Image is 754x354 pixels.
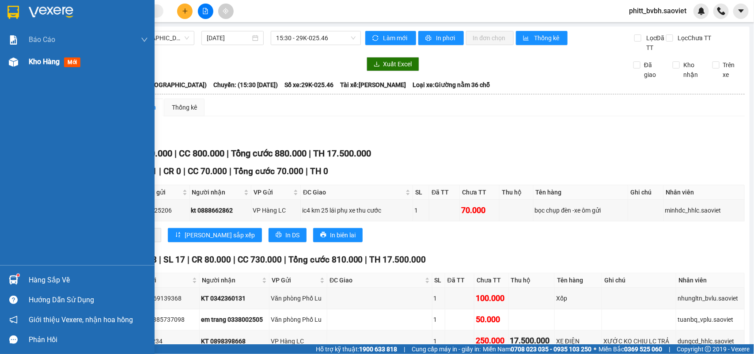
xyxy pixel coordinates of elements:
[227,148,229,159] span: |
[141,36,148,43] span: down
[133,255,157,265] span: Đơn 8
[271,336,326,346] div: VP Hàng LC
[276,232,282,239] span: printer
[163,255,185,265] span: SL 17
[127,315,198,324] div: Cô Huệ 0385737098
[717,7,725,15] img: phone-icon
[138,187,181,197] span: Người gửi
[372,35,380,42] span: sync
[207,33,250,43] input: 13/10/2025
[29,34,55,45] span: Báo cáo
[720,60,745,80] span: Trên xe
[302,206,411,215] div: ic4 km 25 lái phụ xe thu cước
[678,315,743,324] div: tuanbq_vplu.saoviet
[523,35,530,42] span: bar-chart
[500,185,534,200] th: Thu hộ
[306,166,308,176] span: |
[251,200,301,221] td: VP Hàng LC
[9,275,18,285] img: warehouse-icon
[9,316,18,324] span: notification
[511,346,591,353] strong: 0708 023 035 - 0935 103 250
[198,4,213,19] button: file-add
[201,336,268,346] div: KT 0898398668
[432,273,445,288] th: SL
[483,344,591,354] span: Miền Nam
[253,206,299,215] div: VP Hàng LC
[9,57,18,67] img: warehouse-icon
[624,346,662,353] strong: 0369 525 060
[434,315,443,324] div: 1
[29,274,148,287] div: Hàng sắp về
[599,344,662,354] span: Miền Bắc
[159,166,161,176] span: |
[127,336,198,346] div: 0888558234
[330,275,423,285] span: ĐC Giao
[429,185,460,200] th: Đã TT
[476,313,507,326] div: 50.000
[179,148,224,159] span: CC 800.000
[285,230,299,240] span: In DS
[510,335,553,347] div: 17.500.000
[370,255,426,265] span: TH 17.500.000
[172,103,197,112] div: Thống kê
[185,230,255,240] span: [PERSON_NAME] sắp xếp
[383,33,409,43] span: Làm mới
[288,255,363,265] span: Tổng cước 810.000
[313,228,363,242] button: printerIn biên lai
[231,148,307,159] span: Tổng cước 880.000
[303,187,404,197] span: ĐC Giao
[412,344,481,354] span: Cung cấp máy in - giấy in:
[271,293,326,303] div: Văn phòng Phố Lu
[233,255,235,265] span: |
[640,60,666,80] span: Đã giao
[213,80,278,90] span: Chuyến: (15:30 [DATE])
[177,4,193,19] button: plus
[674,33,713,43] span: Lọc Chưa TT
[737,7,745,15] span: caret-down
[269,288,327,309] td: Văn phòng Phố Lu
[284,80,333,90] span: Số xe: 29K-025.46
[374,61,380,68] span: download
[445,273,475,288] th: Đã TT
[168,228,262,242] button: sort-ascending[PERSON_NAME] sắp xếp
[269,228,307,242] button: printerIn DS
[555,273,602,288] th: Tên hàng
[320,232,326,239] span: printer
[535,206,626,215] div: bọc chụp đèn -xe ôm gửi
[676,273,745,288] th: Nhân viên
[461,204,498,217] div: 70.000
[383,59,412,69] span: Xuất Excel
[9,35,18,45] img: solution-icon
[192,255,231,265] span: CR 80.000
[534,185,628,200] th: Tên hàng
[191,206,250,215] div: kt 0888662862
[29,293,148,307] div: Hướng dẫn sử dụng
[509,273,555,288] th: Thu hộ
[534,33,561,43] span: Thống kê
[182,8,188,14] span: plus
[418,31,464,45] button: printerIn phơi
[603,336,674,346] div: XƯỚC KO CHỊU LC TRẢ
[733,4,749,19] button: caret-down
[229,166,231,176] span: |
[128,275,191,285] span: Người gửi
[367,57,419,71] button: downloadXuất Excel
[29,57,60,66] span: Kho hàng
[254,187,292,197] span: VP Gửi
[17,274,19,277] sup: 1
[705,346,711,352] span: copyright
[202,8,208,14] span: file-add
[313,148,371,159] span: TH 17.500.000
[234,166,303,176] span: Tổng cước 70.000
[665,206,743,215] div: minhdc_hhlc.saoviet
[697,7,705,15] img: icon-new-feature
[192,187,242,197] span: Người nhận
[466,31,514,45] button: In đơn chọn
[174,148,177,159] span: |
[9,296,18,304] span: question-circle
[434,336,443,346] div: 1
[188,166,227,176] span: CC 70.000
[556,293,600,303] div: Xốp
[365,255,368,265] span: |
[602,273,676,288] th: Ghi chú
